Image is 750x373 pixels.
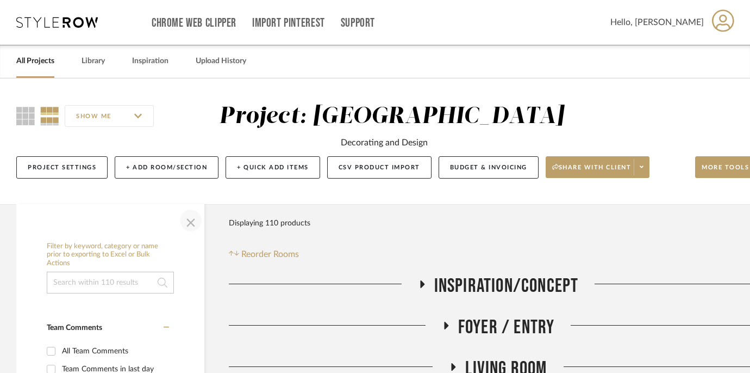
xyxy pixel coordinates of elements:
[610,16,704,29] span: Hello, [PERSON_NAME]
[229,248,299,261] button: Reorder Rooms
[132,54,168,69] a: Inspiration
[16,156,108,179] button: Project Settings
[47,242,174,268] h6: Filter by keyword, category or name prior to exporting to Excel or Bulk Actions
[62,343,166,360] div: All Team Comments
[180,210,202,231] button: Close
[82,54,105,69] a: Library
[439,156,539,179] button: Budget & Invoicing
[546,156,650,178] button: Share with client
[196,54,246,69] a: Upload History
[327,156,432,179] button: CSV Product Import
[226,156,320,179] button: + Quick Add Items
[47,272,174,293] input: Search within 110 results
[702,163,749,180] span: More tools
[552,163,632,180] span: Share with client
[47,324,102,332] span: Team Comments
[341,19,375,28] a: Support
[341,136,428,149] div: Decorating and Design
[229,212,310,234] div: Displaying 110 products
[219,105,564,128] div: Project: [GEOGRAPHIC_DATA]
[241,248,299,261] span: Reorder Rooms
[252,19,325,28] a: Import Pinterest
[115,156,218,179] button: + Add Room/Section
[152,19,236,28] a: Chrome Web Clipper
[458,316,555,339] span: Foyer / Entry
[434,274,579,298] span: Inspiration/Concept
[16,54,54,69] a: All Projects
